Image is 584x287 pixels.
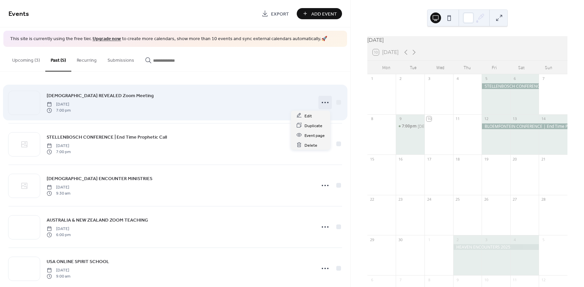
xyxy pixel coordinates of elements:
div: 12 [541,277,546,282]
span: STELLENBOSCH CONFERENCE | End Time Prophetic Call [47,134,167,141]
div: 13 [512,116,517,121]
div: 28 [541,197,546,202]
div: Sun [535,61,562,74]
div: 25 [455,197,460,202]
a: Export [257,8,294,19]
div: [DEMOGRAPHIC_DATA] REVEALED Zoom Meeting [418,123,511,129]
div: 7 [398,277,403,282]
div: 3 [427,76,432,81]
div: 5 [541,237,546,242]
div: 4 [455,76,460,81]
button: Add Event [297,8,342,19]
span: 9:00 am [47,274,70,280]
span: Event page [305,132,325,139]
span: [DEMOGRAPHIC_DATA] ENCOUNTER MINISTRIES [47,175,152,182]
div: 1 [427,237,432,242]
a: STELLENBOSCH CONFERENCE | End Time Prophetic Call [47,133,167,141]
span: 7:00 pm [47,149,71,155]
div: Thu [454,61,481,74]
button: Recurring [71,47,102,71]
div: 10 [427,116,432,121]
div: 8 [369,116,374,121]
span: Export [271,10,289,18]
span: 6:00 pm [47,232,71,238]
div: BLOEMFONTEIN CONFERENCE | End Time Prophetic Call [482,123,567,129]
span: Events [8,7,29,21]
a: Upgrade now [93,34,121,44]
span: Add Event [311,10,337,18]
span: Duplicate [305,122,322,129]
div: 20 [512,156,517,162]
div: 23 [398,197,403,202]
div: 30 [398,237,403,242]
div: Fri [481,61,508,74]
div: STELLENBOSCH CONFERENCE | End Time Prophetic Call [482,83,539,89]
div: 5 [484,76,489,81]
a: [DEMOGRAPHIC_DATA] ENCOUNTER MINISTRIES [47,175,152,182]
div: Tue [400,61,427,74]
span: USA ONLINE SPIRIT SCHOOL [47,258,109,265]
div: 2 [455,237,460,242]
div: 1 [369,76,374,81]
div: Mon [373,61,400,74]
div: 2 [398,76,403,81]
button: Submissions [102,47,140,71]
div: 16 [398,156,403,162]
span: [DATE] [47,143,71,149]
button: Upcoming (3) [7,47,45,71]
a: USA ONLINE SPIRIT SCHOOL [47,258,109,265]
div: 29 [369,237,374,242]
span: [DATE] [47,226,71,232]
button: Past (5) [45,47,71,71]
span: Edit [305,112,312,119]
div: 21 [541,156,546,162]
div: 14 [541,116,546,121]
div: 22 [369,197,374,202]
div: 26 [484,197,489,202]
div: 11 [512,277,517,282]
span: Delete [305,142,317,149]
span: [DATE] [47,184,70,190]
div: HEAVEN ENCOUNTERS 2025 [453,244,539,250]
div: [DATE] [367,36,567,44]
span: [DATE] [47,267,70,273]
div: 15 [369,156,374,162]
div: 8 [427,277,432,282]
div: 6 [369,277,374,282]
div: 9 [398,116,403,121]
span: 9:30 am [47,191,70,197]
div: 7 [541,76,546,81]
div: 17 [427,156,432,162]
div: 18 [455,156,460,162]
div: 9 [455,277,460,282]
div: Sat [508,61,535,74]
div: 27 [512,197,517,202]
div: 3 [484,237,489,242]
div: 19 [484,156,489,162]
div: 10 [484,277,489,282]
div: 4 [512,237,517,242]
div: 11 [455,116,460,121]
a: AUSTRALIA & NEW ZEALAND ZOOM TEACHING [47,216,148,224]
div: 24 [427,197,432,202]
div: CHRIST REVEALED Zoom Meeting [396,123,424,129]
div: 6 [512,76,517,81]
span: This site is currently using the free tier. to create more calendars, show more than 10 events an... [10,36,327,42]
div: 12 [484,116,489,121]
div: Wed [427,61,454,74]
span: 7:00pm [402,123,418,129]
span: [DATE] [47,101,71,107]
span: 7:00 pm [47,108,71,114]
span: [DEMOGRAPHIC_DATA] REVEALED Zoom Meeting [47,92,154,99]
a: [DEMOGRAPHIC_DATA] REVEALED Zoom Meeting [47,92,154,99]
